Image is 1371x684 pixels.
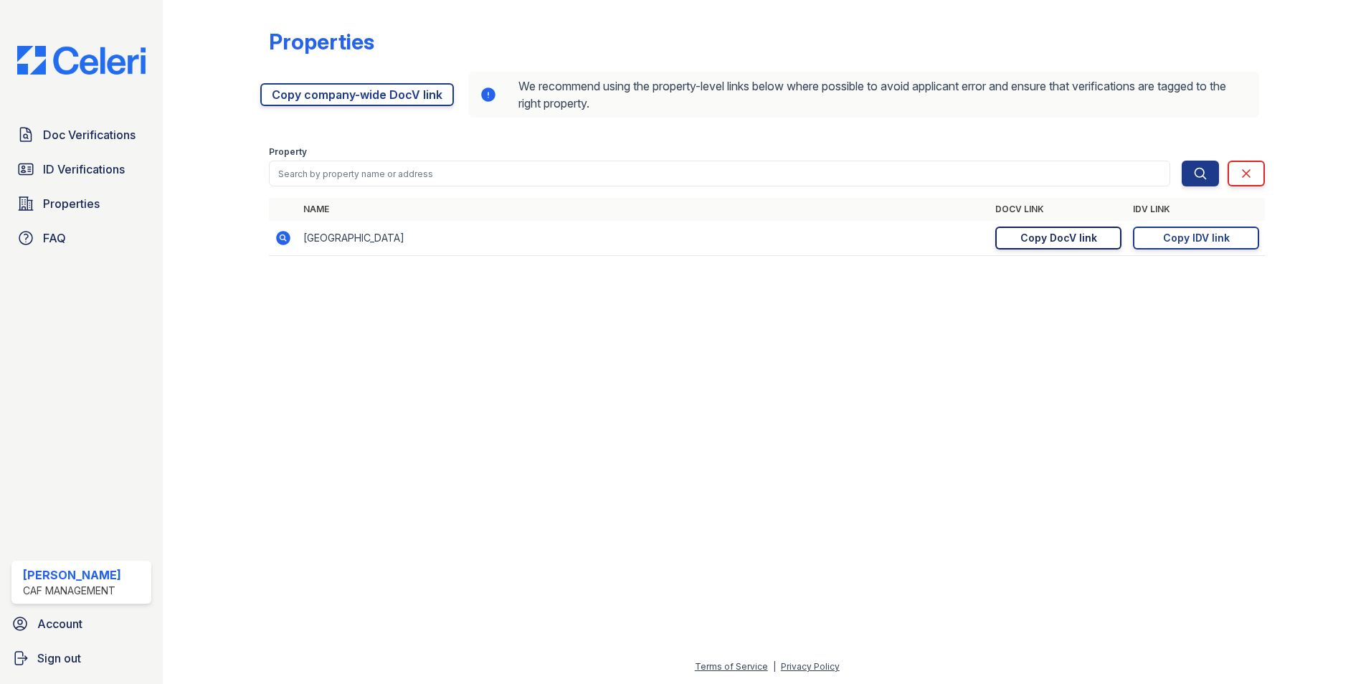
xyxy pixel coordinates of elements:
a: Properties [11,189,151,218]
a: Doc Verifications [11,120,151,149]
span: ID Verifications [43,161,125,178]
span: Account [37,615,82,632]
div: We recommend using the property-level links below where possible to avoid applicant error and ens... [468,72,1259,118]
span: Sign out [37,650,81,667]
label: Property [269,146,307,158]
td: [GEOGRAPHIC_DATA] [298,221,990,256]
a: Sign out [6,644,157,673]
span: Doc Verifications [43,126,136,143]
th: IDV Link [1127,198,1265,221]
th: Name [298,198,990,221]
th: DocV Link [990,198,1127,221]
a: Copy IDV link [1133,227,1259,250]
div: CAF Management [23,584,121,598]
div: Copy IDV link [1163,231,1230,245]
a: Copy DocV link [995,227,1121,250]
a: Copy company-wide DocV link [260,83,454,106]
div: Copy DocV link [1020,231,1097,245]
input: Search by property name or address [269,161,1170,186]
div: Properties [269,29,374,54]
span: FAQ [43,229,66,247]
a: Privacy Policy [781,661,840,672]
a: Account [6,609,157,638]
a: Terms of Service [695,661,768,672]
div: | [773,661,776,672]
span: Properties [43,195,100,212]
img: CE_Logo_Blue-a8612792a0a2168367f1c8372b55b34899dd931a85d93a1a3d3e32e68fde9ad4.png [6,46,157,75]
div: [PERSON_NAME] [23,566,121,584]
a: FAQ [11,224,151,252]
a: ID Verifications [11,155,151,184]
